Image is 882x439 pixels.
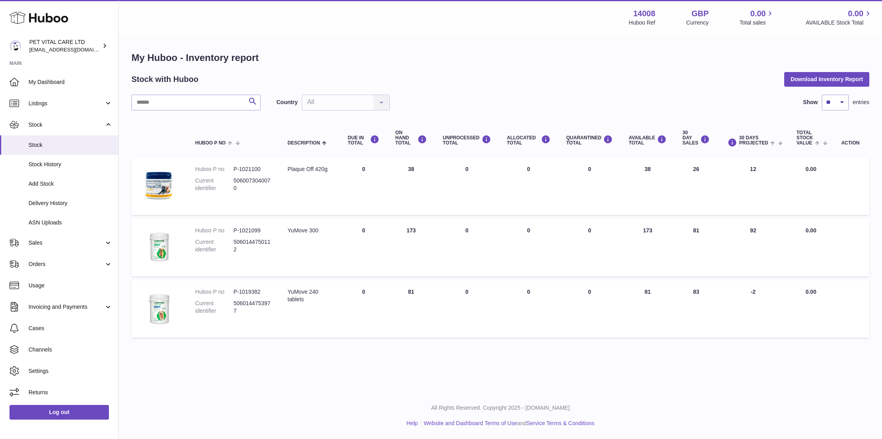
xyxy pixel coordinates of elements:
[29,303,104,311] span: Invoicing and Payments
[739,19,775,27] span: Total sales
[499,219,558,276] td: 0
[718,219,789,276] td: 92
[340,158,387,215] td: 0
[566,135,613,146] div: QUARANTINED Total
[233,177,272,192] dd: 5060073040070
[803,99,818,106] label: Show
[796,130,813,146] span: Total stock value
[853,99,869,106] span: entries
[806,289,816,295] span: 0.00
[718,280,789,338] td: -2
[29,141,112,149] span: Stock
[806,166,816,172] span: 0.00
[588,289,591,295] span: 0
[29,38,101,53] div: PET VITAL CARE LTD
[674,280,718,338] td: 83
[340,280,387,338] td: 0
[348,135,379,146] div: DUE IN TOTAL
[29,282,112,289] span: Usage
[621,219,674,276] td: 173
[29,260,104,268] span: Orders
[406,420,418,426] a: Help
[806,19,872,27] span: AVAILABLE Stock Total
[435,280,499,338] td: 0
[233,165,272,173] dd: P-1021100
[395,130,427,146] div: ON HAND Total
[29,200,112,207] span: Delivery History
[288,165,332,173] div: Plaque Off 420g
[131,51,869,64] h1: My Huboo - Inventory report
[784,72,869,86] button: Download Inventory Report
[526,420,594,426] a: Service Terms & Conditions
[288,227,332,234] div: YuMove 300
[435,158,499,215] td: 0
[387,280,435,338] td: 81
[233,288,272,296] dd: P-1019382
[629,135,667,146] div: AVAILABLE Total
[435,219,499,276] td: 0
[621,280,674,338] td: 81
[806,227,816,234] span: 0.00
[29,389,112,396] span: Returns
[29,219,112,226] span: ASN Uploads
[692,8,709,19] strong: GBP
[233,227,272,234] dd: P-1021099
[29,239,104,247] span: Sales
[29,121,104,129] span: Stock
[739,8,775,27] a: 0.00 Total sales
[195,227,234,234] dt: Huboo P no
[139,227,179,266] img: product image
[588,166,591,172] span: 0
[10,405,109,419] a: Log out
[288,141,320,146] span: Description
[686,19,709,27] div: Currency
[443,135,491,146] div: UNPROCESSED Total
[10,40,21,52] img: petvitalcare@gmail.com
[195,238,234,253] dt: Current identifier
[29,180,112,188] span: Add Stock
[131,74,198,85] h2: Stock with Huboo
[288,288,332,303] div: YuMove 240 tablets
[195,177,234,192] dt: Current identifier
[340,219,387,276] td: 0
[139,288,179,328] img: product image
[29,46,116,53] span: [EMAIL_ADDRESS][DOMAIN_NAME]
[588,227,591,234] span: 0
[848,8,863,19] span: 0.00
[29,78,112,86] span: My Dashboard
[621,158,674,215] td: 38
[29,325,112,332] span: Cases
[629,19,655,27] div: Huboo Ref
[29,367,112,375] span: Settings
[29,346,112,353] span: Channels
[718,158,789,215] td: 12
[674,158,718,215] td: 26
[633,8,655,19] strong: 14008
[125,404,876,412] p: All Rights Reserved. Copyright 2025 - [DOMAIN_NAME]
[682,130,710,146] div: 30 DAY SALES
[499,280,558,338] td: 0
[751,8,766,19] span: 0.00
[424,420,517,426] a: Website and Dashboard Terms of Use
[841,141,861,146] div: Action
[387,219,435,276] td: 173
[195,288,234,296] dt: Huboo P no
[739,135,768,146] span: 30 DAYS PROJECTED
[674,219,718,276] td: 81
[421,420,594,427] li: and
[499,158,558,215] td: 0
[195,165,234,173] dt: Huboo P no
[195,141,226,146] span: Huboo P no
[29,161,112,168] span: Stock History
[387,158,435,215] td: 38
[29,100,104,107] span: Listings
[139,165,179,205] img: product image
[507,135,551,146] div: ALLOCATED Total
[233,300,272,315] dd: 5060144753977
[233,238,272,253] dd: 5060144750112
[806,8,872,27] a: 0.00 AVAILABLE Stock Total
[195,300,234,315] dt: Current identifier
[276,99,298,106] label: Country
